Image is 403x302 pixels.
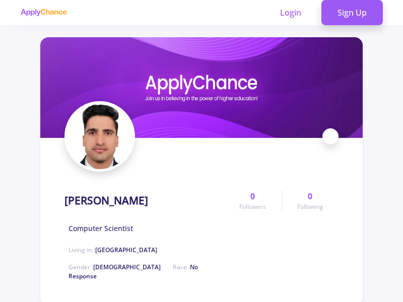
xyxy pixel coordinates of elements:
[308,190,312,202] span: 0
[69,263,198,280] span: No Response
[297,202,323,211] span: Following
[95,246,157,254] span: [GEOGRAPHIC_DATA]
[40,37,363,138] img: Jalil Ahmad Rasolycover image
[69,263,161,271] span: Gender :
[224,190,281,211] a: 0Followers
[69,246,157,254] span: Living in :
[69,223,133,234] span: Computer Scientist
[20,9,67,17] img: applychance logo text only
[93,263,161,271] span: [DEMOGRAPHIC_DATA]
[282,190,339,211] a: 0Following
[67,104,132,169] img: Jalil Ahmad Rasolyavatar
[239,202,266,211] span: Followers
[64,194,148,207] h1: [PERSON_NAME]
[250,190,255,202] span: 0
[69,263,198,280] span: Race :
